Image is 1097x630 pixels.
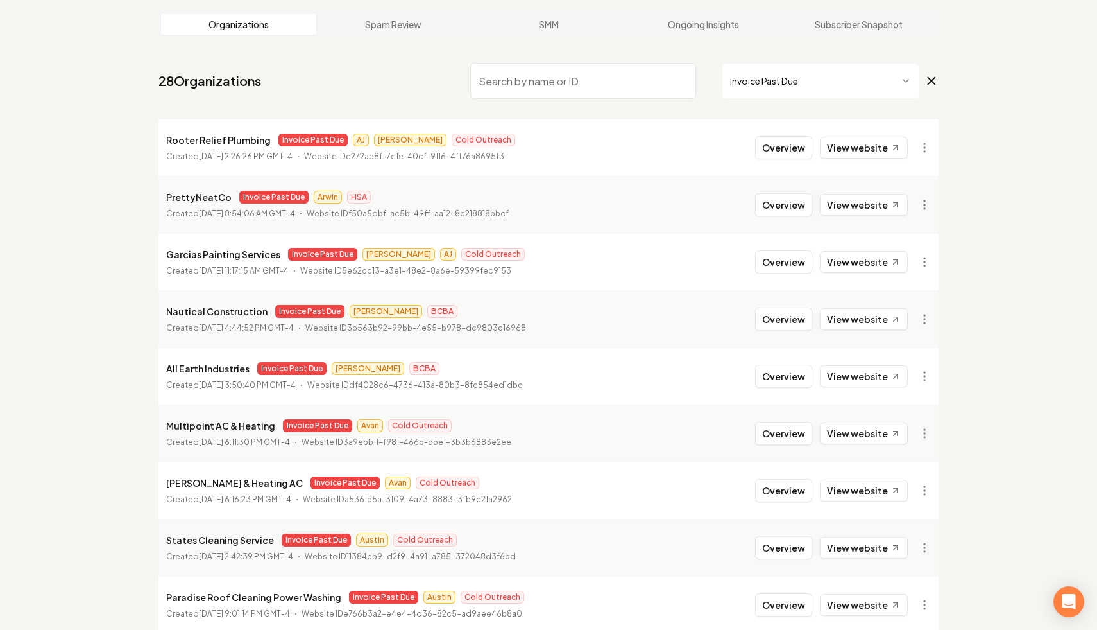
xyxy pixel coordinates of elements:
span: AJ [440,248,456,261]
span: Cold Outreach [452,134,515,146]
span: BCBA [409,362,439,375]
p: Nautical Construction [166,304,268,319]
span: Avan [385,477,411,489]
button: Overview [755,250,812,274]
span: Cold Outreach [416,477,479,489]
span: Invoice Past Due [257,362,327,375]
time: [DATE] 2:42:39 PM GMT-4 [199,552,293,561]
p: Website ID 5e62cc13-a3e1-48e2-8a6e-59399fec9153 [300,265,511,277]
a: Subscriber Snapshot [781,14,936,35]
a: Ongoing Insights [626,14,781,35]
a: View website [820,480,908,502]
span: Invoice Past Due [283,419,352,432]
button: Overview [755,136,812,159]
p: Website ID 3a9ebb11-f981-466b-bbe1-3b3b6883e2ee [302,436,511,449]
p: All Earth Industries [166,361,250,376]
button: Overview [755,536,812,559]
button: Overview [755,593,812,617]
span: [PERSON_NAME] [374,134,446,146]
p: Website ID 11384eb9-d2f9-4a91-a785-372048d3f6bd [305,550,516,563]
a: View website [820,537,908,559]
p: PrettyNeatCo [166,189,232,205]
span: Cold Outreach [393,534,457,547]
span: Invoice Past Due [310,477,380,489]
button: Overview [755,479,812,502]
a: View website [820,594,908,616]
span: HSA [347,191,371,204]
p: Created [166,379,296,392]
p: Created [166,436,290,449]
p: Created [166,207,295,220]
span: Invoice Past Due [282,534,351,547]
span: Cold Outreach [388,419,452,432]
span: Invoice Past Due [278,134,348,146]
span: Invoice Past Due [239,191,309,204]
p: Created [166,608,290,620]
time: [DATE] 2:26:26 PM GMT-4 [199,152,293,161]
p: Website ID f50a5dbf-ac5b-49ff-aa12-8c218818bbcf [307,207,509,220]
button: Overview [755,422,812,445]
a: Organizations [161,14,316,35]
p: Created [166,265,289,277]
p: Multipoint AC & Heating [166,418,275,433]
p: Website ID 3b563b92-99bb-4e55-b978-dc9803c16968 [305,322,526,335]
span: [PERSON_NAME] [362,248,435,261]
time: [DATE] 4:44:52 PM GMT-4 [199,323,294,333]
p: Garcias Painting Services [166,247,280,262]
a: View website [820,423,908,444]
p: Website ID a5361b5a-3109-4a73-8883-3fb9c21a2962 [303,493,512,506]
span: BCBA [427,305,457,318]
time: [DATE] 6:11:30 PM GMT-4 [199,437,290,447]
a: View website [820,137,908,159]
p: Website ID e766b3a2-e4e4-4d36-82c5-ad9aee46b8a0 [302,608,522,620]
button: Overview [755,365,812,388]
span: Invoice Past Due [288,248,357,261]
p: Website ID df4028c6-4736-413a-80b3-8fc854ed1dbc [307,379,523,392]
p: Website ID c272ae8f-7c1e-40cf-9116-4ff76a8695f3 [304,150,504,163]
a: 28Organizations [158,72,261,90]
time: [DATE] 3:50:40 PM GMT-4 [199,380,296,390]
span: [PERSON_NAME] [350,305,422,318]
div: Open Intercom Messenger [1053,586,1084,617]
time: [DATE] 11:17:15 AM GMT-4 [199,266,289,276]
span: Invoice Past Due [349,591,418,604]
a: View website [820,365,908,387]
button: Overview [755,308,812,331]
a: View website [820,251,908,273]
span: AJ [353,134,369,146]
span: [PERSON_NAME] [332,362,404,375]
p: Created [166,150,293,163]
time: [DATE] 8:54:06 AM GMT-4 [199,209,295,218]
a: View website [820,308,908,330]
span: Invoice Past Due [275,305,344,318]
p: [PERSON_NAME] & Heating AC [166,475,303,491]
span: Arwin [314,191,342,204]
p: Paradise Roof Cleaning Power Washing [166,590,341,605]
button: Overview [755,193,812,216]
a: SMM [471,14,626,35]
p: States Cleaning Service [166,532,274,548]
time: [DATE] 6:16:23 PM GMT-4 [199,494,291,504]
p: Created [166,322,294,335]
p: Created [166,493,291,506]
span: Austin [356,534,388,547]
span: Austin [423,591,455,604]
a: Spam Review [316,14,472,35]
a: View website [820,194,908,216]
time: [DATE] 9:01:14 PM GMT-4 [199,609,290,618]
span: Cold Outreach [461,248,525,261]
span: Cold Outreach [461,591,524,604]
p: Rooter Relief Plumbing [166,132,271,148]
input: Search by name or ID [470,63,696,99]
p: Created [166,550,293,563]
span: Avan [357,419,383,432]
